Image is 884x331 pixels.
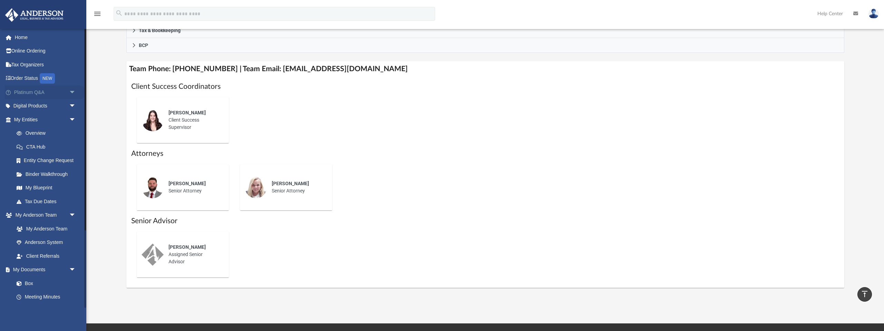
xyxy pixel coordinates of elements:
a: Digital Productsarrow_drop_down [5,99,86,113]
span: BCP [139,43,148,48]
a: Binder Walkthrough [10,167,86,181]
a: Tax & Bookkeeping [126,23,844,38]
a: Overview [10,126,86,140]
a: Order StatusNEW [5,72,86,86]
span: arrow_drop_down [69,113,83,127]
h1: Attorneys [131,149,839,159]
a: Client Referrals [10,249,83,263]
a: Entity Change Request [10,154,86,168]
img: thumbnail [142,109,164,131]
span: arrow_drop_down [69,263,83,277]
i: search [115,9,123,17]
div: Senior Attorney [164,175,224,199]
a: vertical_align_top [857,287,872,302]
a: Online Ordering [5,44,86,58]
a: Tax Organizers [5,58,86,72]
div: Senior Attorney [267,175,327,199]
i: vertical_align_top [861,290,869,298]
h1: Client Success Coordinators [131,82,839,92]
img: thumbnail [142,244,164,266]
span: arrow_drop_down [69,208,83,223]
h1: Senior Advisor [131,216,839,226]
img: Anderson Advisors Platinum Portal [3,8,66,22]
a: Forms Library [10,304,79,318]
a: My Documentsarrow_drop_down [5,263,83,277]
a: Anderson System [10,236,83,249]
a: Box [10,276,79,290]
a: Platinum Q&Aarrow_drop_down [5,85,86,99]
a: My Anderson Team [10,222,79,236]
i: menu [93,10,102,18]
a: Home [5,30,86,44]
a: menu [93,13,102,18]
img: User Pic [868,9,879,19]
span: arrow_drop_down [69,99,83,113]
span: Tax & Bookkeeping [139,28,181,33]
div: Assigned Senior Advisor [164,239,224,270]
a: My Entitiesarrow_drop_down [5,113,86,126]
span: [PERSON_NAME] [169,110,206,115]
a: My Blueprint [10,181,83,195]
span: [PERSON_NAME] [169,244,206,250]
span: [PERSON_NAME] [272,181,309,186]
span: [PERSON_NAME] [169,181,206,186]
a: BCP [126,38,844,53]
a: My Anderson Teamarrow_drop_down [5,208,83,222]
div: Client Success Supervisor [164,104,224,136]
a: Tax Due Dates [10,195,86,208]
a: CTA Hub [10,140,86,154]
img: thumbnail [142,176,164,198]
a: Meeting Minutes [10,290,83,304]
h4: Team Phone: [PHONE_NUMBER] | Team Email: [EMAIL_ADDRESS][DOMAIN_NAME] [126,61,844,77]
div: NEW [40,73,55,84]
img: thumbnail [245,176,267,198]
span: arrow_drop_down [69,85,83,100]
